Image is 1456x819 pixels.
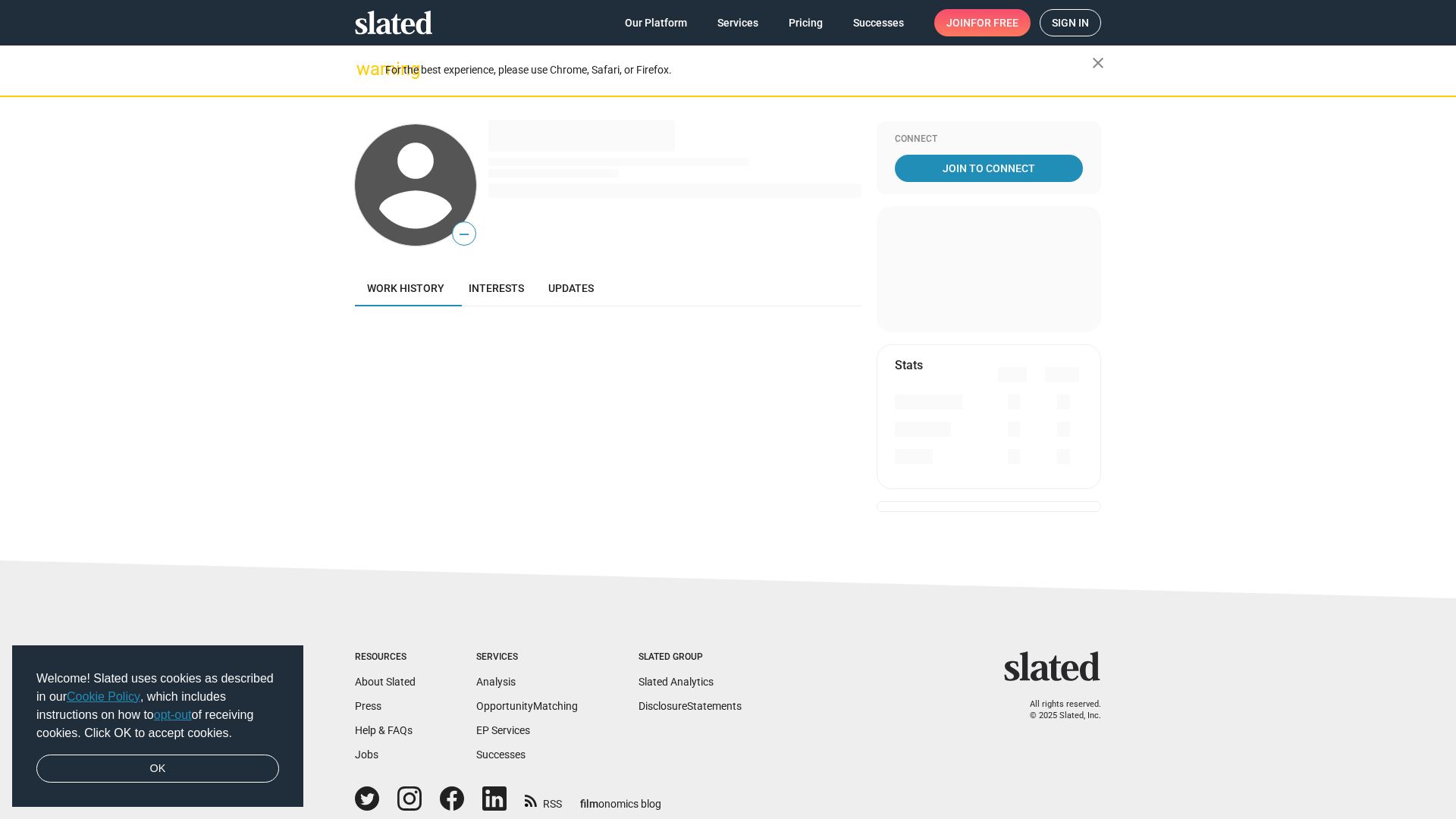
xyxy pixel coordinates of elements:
[580,798,598,810] span: film
[356,60,375,78] mat-icon: warning
[355,748,378,761] a: Jobs
[1014,699,1101,721] p: All rights reserved. © 2025 Slated, Inc.
[367,282,444,294] span: Work history
[625,9,687,36] span: Our Platform
[613,9,699,36] a: Our Platform
[895,357,923,373] mat-card-title: Stats
[355,676,416,688] a: About Slated
[36,755,279,783] a: dismiss cookie message
[476,700,578,712] a: OpportunityMatching
[777,9,835,36] a: Pricing
[476,676,516,688] a: Analysis
[639,700,742,712] a: DisclosureStatements
[548,282,594,294] span: Updates
[841,9,916,36] a: Successes
[36,670,279,742] span: Welcome! Slated uses cookies as described in our , which includes instructions on how to of recei...
[355,724,413,736] a: Help & FAQs
[469,282,524,294] span: Interests
[639,676,714,688] a: Slated Analytics
[946,9,1018,36] span: Join
[154,708,192,721] a: opt-out
[1040,9,1101,36] a: Sign in
[971,9,1018,36] span: for free
[67,690,140,703] a: Cookie Policy
[525,788,562,811] a: RSS
[476,724,530,736] a: EP Services
[457,270,536,306] a: Interests
[385,60,1092,80] div: For the best experience, please use Chrome, Safari, or Firefox.
[453,224,475,244] span: —
[898,155,1080,182] span: Join To Connect
[476,651,578,664] div: Services
[853,9,904,36] span: Successes
[12,645,303,808] div: cookieconsent
[895,133,1083,146] div: Connect
[1052,10,1089,36] span: Sign in
[476,748,526,761] a: Successes
[717,9,758,36] span: Services
[789,9,823,36] span: Pricing
[355,651,416,664] div: Resources
[639,651,742,664] div: Slated Group
[934,9,1031,36] a: Joinfor free
[895,155,1083,182] a: Join To Connect
[580,785,661,811] a: filmonomics blog
[355,700,381,712] a: Press
[536,270,606,306] a: Updates
[705,9,770,36] a: Services
[355,270,457,306] a: Work history
[1089,54,1107,72] mat-icon: close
